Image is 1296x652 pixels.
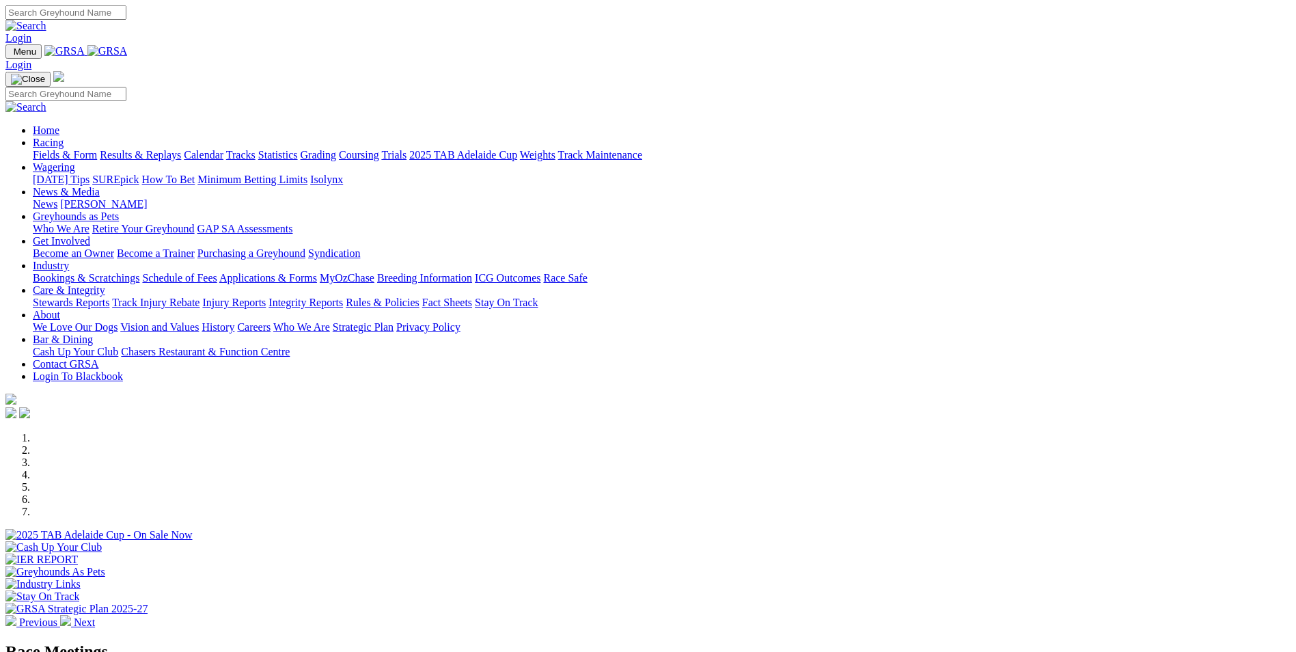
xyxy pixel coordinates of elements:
[33,247,1291,260] div: Get Involved
[33,297,1291,309] div: Care & Integrity
[5,72,51,87] button: Toggle navigation
[5,603,148,615] img: GRSA Strategic Plan 2025-27
[19,616,57,628] span: Previous
[112,297,199,308] a: Track Injury Rebate
[5,616,60,628] a: Previous
[33,321,118,333] a: We Love Our Dogs
[396,321,460,333] a: Privacy Policy
[60,616,95,628] a: Next
[33,321,1291,334] div: About
[202,321,234,333] a: History
[33,149,1291,161] div: Racing
[33,260,69,271] a: Industry
[409,149,517,161] a: 2025 TAB Adelaide Cup
[5,44,42,59] button: Toggle navigation
[33,272,1291,284] div: Industry
[87,45,128,57] img: GRSA
[142,174,195,185] a: How To Bet
[5,32,31,44] a: Login
[258,149,298,161] a: Statistics
[74,616,95,628] span: Next
[422,297,472,308] a: Fact Sheets
[5,554,78,566] img: IER REPORT
[33,346,118,357] a: Cash Up Your Club
[92,223,195,234] a: Retire Your Greyhound
[33,284,105,296] a: Care & Integrity
[33,149,97,161] a: Fields & Form
[33,309,60,321] a: About
[33,124,59,136] a: Home
[33,223,89,234] a: Who We Are
[5,5,126,20] input: Search
[475,272,540,284] a: ICG Outcomes
[5,394,16,405] img: logo-grsa-white.png
[33,223,1291,235] div: Greyhounds as Pets
[339,149,379,161] a: Coursing
[197,223,293,234] a: GAP SA Assessments
[301,149,336,161] a: Grading
[543,272,587,284] a: Race Safe
[5,407,16,418] img: facebook.svg
[202,297,266,308] a: Injury Reports
[5,20,46,32] img: Search
[33,186,100,198] a: News & Media
[33,174,1291,186] div: Wagering
[33,137,64,148] a: Racing
[377,272,472,284] a: Breeding Information
[5,615,16,626] img: chevron-left-pager-white.svg
[5,541,102,554] img: Cash Up Your Club
[308,247,360,259] a: Syndication
[5,590,79,603] img: Stay On Track
[14,46,36,57] span: Menu
[33,174,89,185] a: [DATE] Tips
[346,297,419,308] a: Rules & Policies
[142,272,217,284] a: Schedule of Fees
[558,149,642,161] a: Track Maintenance
[475,297,538,308] a: Stay On Track
[310,174,343,185] a: Isolynx
[92,174,139,185] a: SUREpick
[33,198,57,210] a: News
[197,247,305,259] a: Purchasing a Greyhound
[44,45,85,57] img: GRSA
[100,149,181,161] a: Results & Replays
[520,149,555,161] a: Weights
[11,74,45,85] img: Close
[184,149,223,161] a: Calendar
[5,87,126,101] input: Search
[33,198,1291,210] div: News & Media
[33,247,114,259] a: Become an Owner
[60,615,71,626] img: chevron-right-pager-white.svg
[237,321,271,333] a: Careers
[5,101,46,113] img: Search
[197,174,307,185] a: Minimum Betting Limits
[60,198,147,210] a: [PERSON_NAME]
[53,71,64,82] img: logo-grsa-white.png
[219,272,317,284] a: Applications & Forms
[226,149,256,161] a: Tracks
[117,247,195,259] a: Become a Trainer
[5,578,81,590] img: Industry Links
[19,407,30,418] img: twitter.svg
[33,161,75,173] a: Wagering
[5,566,105,578] img: Greyhounds As Pets
[268,297,343,308] a: Integrity Reports
[33,272,139,284] a: Bookings & Scratchings
[33,346,1291,358] div: Bar & Dining
[333,321,394,333] a: Strategic Plan
[33,370,123,382] a: Login To Blackbook
[33,358,98,370] a: Contact GRSA
[33,210,119,222] a: Greyhounds as Pets
[33,297,109,308] a: Stewards Reports
[5,529,193,541] img: 2025 TAB Adelaide Cup - On Sale Now
[5,59,31,70] a: Login
[33,235,90,247] a: Get Involved
[381,149,406,161] a: Trials
[320,272,374,284] a: MyOzChase
[273,321,330,333] a: Who We Are
[120,321,199,333] a: Vision and Values
[121,346,290,357] a: Chasers Restaurant & Function Centre
[33,334,93,345] a: Bar & Dining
